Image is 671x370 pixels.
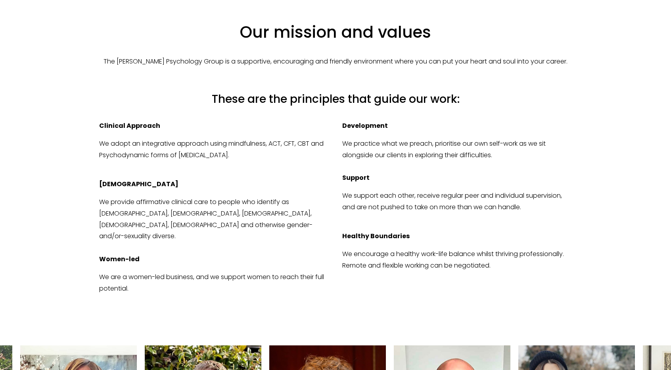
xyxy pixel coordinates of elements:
[342,138,572,184] p: We practice what we preach, prioritise our own self-work as we sit alongside our clients in explo...
[342,190,572,224] p: We support each other, receive regular peer and individual supervision, and are not pushed to tak...
[99,179,178,189] strong: [DEMOGRAPHIC_DATA]
[342,173,370,182] strong: Support
[99,254,140,264] strong: Women-led
[99,138,329,172] p: We adopt an integrative approach using mindfulness, ACT, CFT, CBT and Psychodynamic forms of [MED...
[342,231,410,241] strong: Healthy Boundaries
[99,121,160,130] strong: Clinical Approach
[99,91,572,107] h4: These are the principles that guide our work:
[99,56,572,79] p: The [PERSON_NAME] Psychology Group is a supportive, encouraging and friendly environment where yo...
[342,249,572,272] p: We encourage a healthy work-life balance whilst thriving professionally. Remote and flexible work...
[342,121,388,130] strong: Development
[99,272,329,295] p: We are a women-led business, and we support women to reach their full potential.
[99,22,572,43] h3: Our mission and values
[99,197,329,265] p: We provide affirmative clinical care to people who identify as [DEMOGRAPHIC_DATA], [DEMOGRAPHIC_D...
